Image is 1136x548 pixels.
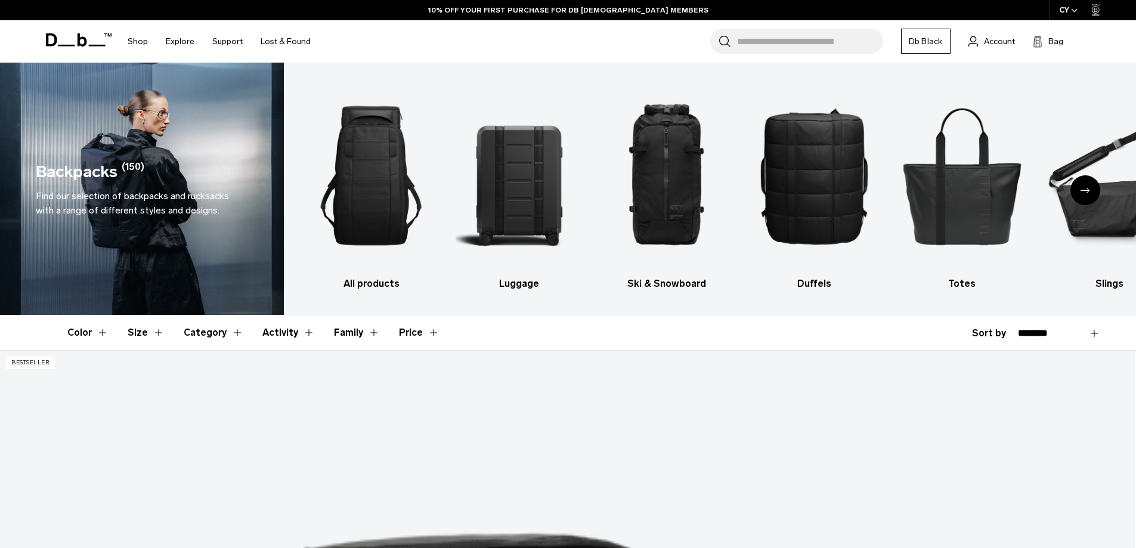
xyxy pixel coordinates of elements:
img: Db [456,81,583,271]
a: Account [968,34,1015,48]
h3: Luggage [456,277,583,291]
h3: Totes [899,277,1026,291]
button: Toggle Price [399,315,439,350]
li: 5 / 10 [899,81,1026,291]
a: Explore [166,20,194,63]
a: Db Ski & Snowboard [603,81,730,291]
h3: All products [308,277,435,291]
a: Db Black [901,29,951,54]
h1: Backpacks [36,160,117,184]
span: (150) [122,160,144,184]
a: Shop [128,20,148,63]
button: Toggle Filter [262,315,315,350]
li: 2 / 10 [456,81,583,291]
button: Toggle Filter [184,315,243,350]
button: Bag [1033,34,1063,48]
a: Db Duffels [751,81,878,291]
a: Db All products [308,81,435,291]
img: Db [603,81,730,271]
div: Next slide [1070,175,1100,205]
img: Db [308,81,435,271]
span: Bag [1048,35,1063,48]
a: Lost & Found [261,20,311,63]
nav: Main Navigation [119,20,320,63]
span: Find our selection of backpacks and rucksacks with a range of different styles and designs. [36,190,229,216]
button: Toggle Filter [67,315,109,350]
a: Db Totes [899,81,1026,291]
span: Account [984,35,1015,48]
a: 10% OFF YOUR FIRST PURCHASE FOR DB [DEMOGRAPHIC_DATA] MEMBERS [428,5,708,16]
button: Toggle Filter [334,315,380,350]
img: Db [899,81,1026,271]
h3: Ski & Snowboard [603,277,730,291]
li: 4 / 10 [751,81,878,291]
p: Bestseller [6,357,55,369]
a: Db Luggage [456,81,583,291]
button: Toggle Filter [128,315,165,350]
img: Db [751,81,878,271]
h3: Duffels [751,277,878,291]
a: Support [212,20,243,63]
li: 3 / 10 [603,81,730,291]
li: 1 / 10 [308,81,435,291]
